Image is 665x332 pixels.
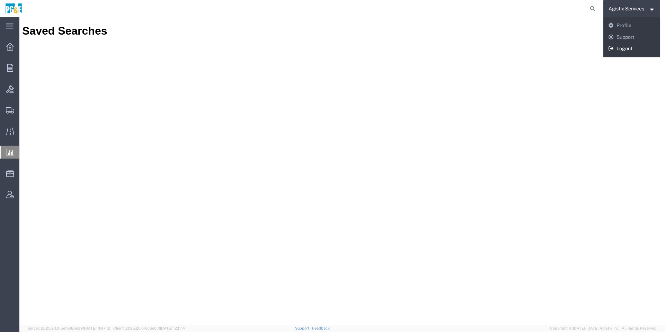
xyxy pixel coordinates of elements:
a: Feedback [312,326,330,330]
a: Support [603,32,660,43]
a: Logout [603,43,660,55]
span: Agistix Services [609,5,644,12]
span: Copyright © [DATE]-[DATE] Agistix Inc., All Rights Reserved [550,325,657,331]
a: Support [295,326,312,330]
span: [DATE] 11:47:12 [84,326,110,330]
span: [DATE] 12:11:14 [160,326,185,330]
button: Agistix Services [608,5,656,13]
span: Client: 2025.20.0-8c6e0cf [113,326,185,330]
img: logo [5,3,23,14]
iframe: FS Legacy Container [19,17,665,325]
span: Server: 2025.20.0-5efa686e39f [28,326,110,330]
a: Profile [603,20,660,32]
